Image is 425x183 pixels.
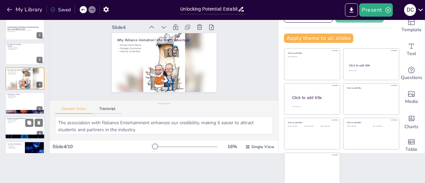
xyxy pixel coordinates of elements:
span: Table [405,146,417,153]
p: Strong Parent Brand [7,71,42,73]
div: 2 [5,18,44,40]
div: Click to add title [347,86,394,89]
p: Student Enrollment [7,148,23,149]
div: Click to add title [292,95,335,101]
div: Add charts and graphs [398,110,425,134]
span: Media [405,98,418,105]
div: D C [404,4,416,16]
div: Click to add title [349,63,393,67]
p: Financials at a Glance [7,93,42,95]
p: The Path to Profitability [7,143,23,145]
p: Strategic Curriculum [128,20,206,78]
div: Add text boxes [398,38,425,62]
button: Export to PowerPoint [345,3,358,17]
div: Click to add text [304,126,319,127]
button: My Library [5,4,45,15]
p: Proven Market Demand [7,48,25,49]
button: D C [404,3,416,17]
div: Click to add text [288,126,303,127]
span: Template [401,26,422,34]
p: OPEX Growth [7,122,43,123]
textarea: The association with Reliance Entertainment enhances our credibility, making it easier to attract... [55,116,273,135]
p: Brand Credibility [7,49,25,50]
p: Strategic Proposal: A New Business Vertical in a Sunrise Sector [7,30,42,31]
div: Slide 4 / 10 [52,143,154,150]
p: Strategic Curriculum [7,72,42,74]
p: Initial Investment [7,95,42,96]
div: Click to add title [347,121,394,124]
span: Text [407,50,416,57]
p: Government Subsidy [7,121,43,122]
div: Click to add text [347,126,368,127]
div: Add ready made slides [398,14,425,38]
button: Apply theme to all slides [284,34,353,43]
p: Why Bhopal? A Strategic Location [7,44,25,47]
div: 16 % [224,143,240,150]
p: Detailed Investment Breakdown [7,118,43,120]
button: Speaker Notes [55,107,93,114]
p: Industry Leadership [7,74,42,75]
input: Insert title [180,4,237,14]
div: 6 [37,131,43,137]
span: Single View [251,144,274,149]
span: Questions [401,74,422,81]
p: ROI Projection [7,97,42,98]
div: 4 [5,67,44,89]
button: Duplicate Slide [25,119,33,127]
p: Profit Before Tax [7,146,23,148]
div: Click to add title [288,52,335,54]
span: Charts [404,123,418,131]
div: Add images, graphics, shapes or video [398,86,425,110]
p: Generated with [URL] [7,31,42,32]
p: Revenue Per Student [7,96,42,97]
div: 2 [37,32,42,38]
div: Add a table [398,134,425,157]
div: 3 [5,43,44,65]
div: 4 [37,82,42,88]
p: Cost-Effective Operations [7,46,25,48]
div: 5 [37,106,42,112]
div: Saved [50,7,71,13]
div: 3 [37,57,42,63]
p: Why Reliance Animation? The Brand Advantage [7,69,42,71]
div: 5 [5,92,44,114]
button: Present [359,3,392,17]
p: Why Reliance Animation? The Brand Advantage [132,13,212,72]
button: Delete Slide [35,119,43,127]
p: [MEDICAL_DATA] Overview [7,119,43,121]
div: Click to add text [320,126,335,127]
p: Strong Parent Brand [130,18,208,75]
div: 6 [5,117,45,139]
strong: Unlocking Potential: Establishing a Reliance Animation Centre in [GEOGRAPHIC_DATA] [7,26,39,30]
div: Click to add body [292,106,334,108]
p: Revenue Growth [7,145,23,147]
div: Get real-time input from your audience [398,62,425,86]
div: Click to add title [288,121,335,124]
button: Transcript [93,107,122,114]
div: Click to add text [349,70,393,72]
div: Click to add text [288,56,335,58]
p: Industry Leadership [126,23,204,81]
div: Click to add text [373,126,394,127]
